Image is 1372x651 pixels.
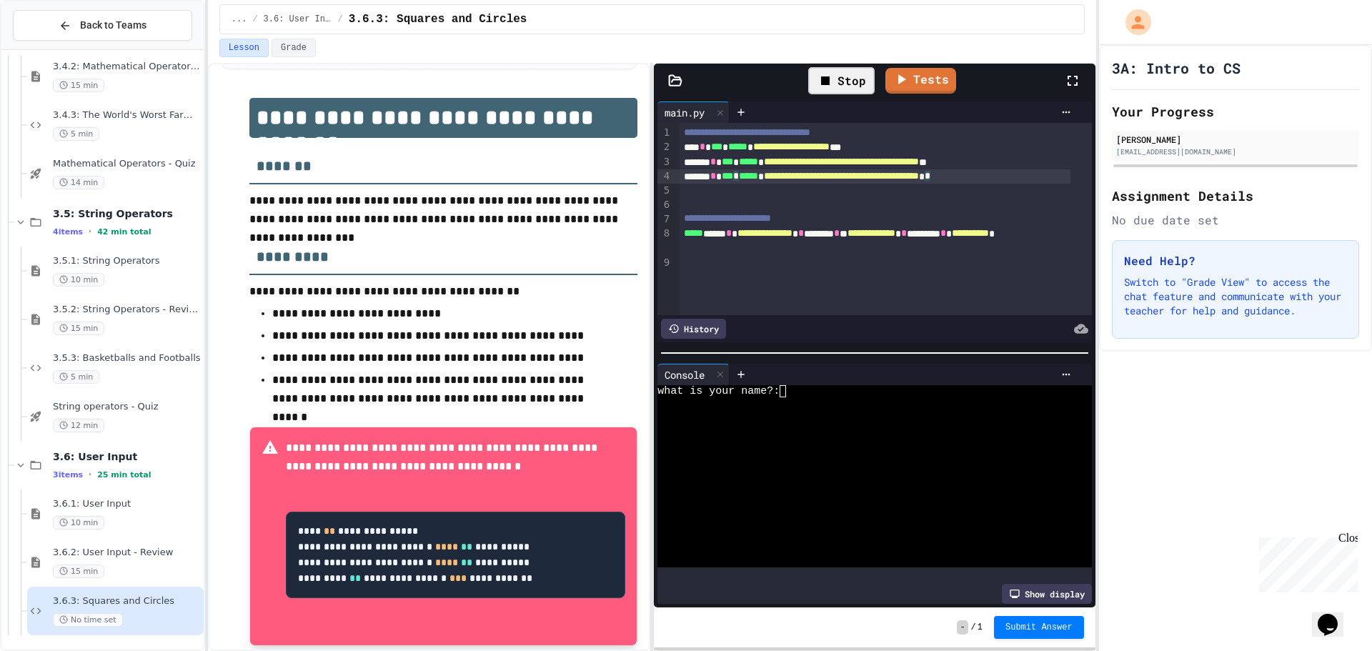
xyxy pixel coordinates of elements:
div: 3 [657,155,672,169]
span: 3.5.1: String Operators [53,255,201,267]
div: 5 [657,184,672,198]
span: String operators - Quiz [53,401,201,413]
span: - [957,620,968,635]
span: 3.5.2: String Operators - Review [53,304,201,316]
iframe: chat widget [1253,532,1358,592]
div: 1 [657,126,672,140]
button: Back to Teams [13,10,192,41]
span: / [252,14,257,25]
h3: Need Help? [1124,252,1347,269]
button: Lesson [219,39,269,57]
span: 3.5.3: Basketballs and Footballs [53,352,201,364]
span: 3.4.3: The World's Worst Farmers Market [53,109,201,121]
div: 9 [657,256,672,270]
div: 8 [657,227,672,256]
h1: 3A: Intro to CS [1112,58,1241,78]
span: 4 items [53,227,83,237]
div: 7 [657,212,672,227]
span: 25 min total [97,470,151,479]
div: 2 [657,140,672,154]
span: Back to Teams [80,18,146,33]
span: 3.6.1: User Input [53,498,201,510]
span: 15 min [53,79,104,92]
a: Tests [885,68,956,94]
div: Console [657,367,712,382]
span: 15 min [53,322,104,335]
span: 3.6.3: Squares and Circles [349,11,527,28]
span: 10 min [53,516,104,530]
span: 3.5: String Operators [53,207,201,220]
button: Submit Answer [994,616,1084,639]
div: [EMAIL_ADDRESS][DOMAIN_NAME] [1116,146,1355,157]
div: 4 [657,169,672,184]
span: 10 min [53,273,104,287]
span: what is your name?: [657,385,780,397]
span: 3.6: User Input [53,450,201,463]
span: 15 min [53,565,104,578]
div: Stop [808,67,875,94]
div: 6 [657,198,672,212]
span: 3.4.2: Mathematical Operators - Review [53,61,201,73]
span: ... [232,14,247,25]
span: 42 min total [97,227,151,237]
div: [PERSON_NAME] [1116,133,1355,146]
button: Grade [272,39,316,57]
span: 5 min [53,370,99,384]
div: Show display [1002,584,1092,604]
iframe: chat widget [1312,594,1358,637]
span: • [89,469,91,480]
div: History [661,319,726,339]
span: 3.6: User Input [264,14,332,25]
span: 14 min [53,176,104,189]
span: • [89,226,91,237]
p: Switch to "Grade View" to access the chat feature and communicate with your teacher for help and ... [1124,275,1347,318]
div: Console [657,364,730,385]
span: 3.6.2: User Input - Review [53,547,201,559]
span: 12 min [53,419,104,432]
span: 3 items [53,470,83,479]
div: main.py [657,105,712,120]
span: Submit Answer [1005,622,1073,633]
span: No time set [53,613,123,627]
span: / [338,14,343,25]
div: Chat with us now!Close [6,6,99,91]
h2: Your Progress [1112,101,1359,121]
div: No due date set [1112,212,1359,229]
div: My Account [1110,6,1155,39]
div: main.py [657,101,730,123]
span: 5 min [53,127,99,141]
span: / [971,622,976,633]
span: Mathematical Operators - Quiz [53,158,201,170]
h2: Assignment Details [1112,186,1359,206]
span: 1 [978,622,983,633]
span: 3.6.3: Squares and Circles [53,595,201,607]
